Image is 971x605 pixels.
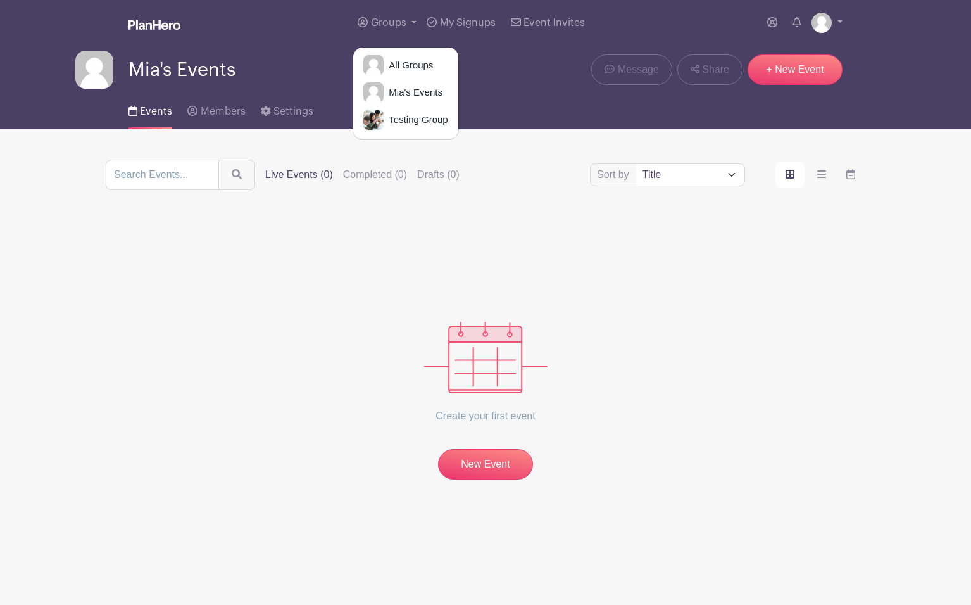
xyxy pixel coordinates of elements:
img: default-ce2991bfa6775e67f084385cd625a349d9dcbb7a52a09fb2fda1e96e2d18dcdb.png [75,51,113,89]
span: Settings [273,106,313,117]
p: Create your first event [424,393,548,439]
span: Members [201,106,246,117]
img: default-ce2991bfa6775e67f084385cd625a349d9dcbb7a52a09fb2fda1e96e2d18dcdb.png [363,55,384,75]
label: Completed (0) [343,167,407,182]
img: default-ce2991bfa6775e67f084385cd625a349d9dcbb7a52a09fb2fda1e96e2d18dcdb.png [363,82,384,103]
a: All Groups [353,53,458,78]
span: Events [140,106,172,117]
div: filters [265,167,470,182]
a: Mia's Events [353,80,458,105]
input: Search Events... [106,160,219,190]
span: My Signups [440,18,496,28]
img: default-ce2991bfa6775e67f084385cd625a349d9dcbb7a52a09fb2fda1e96e2d18dcdb.png [811,13,832,33]
a: New Event [438,449,533,480]
a: + New Event [748,54,843,85]
label: Sort by [597,167,633,182]
span: All Groups [384,58,433,73]
a: Share [677,54,742,85]
a: Members [187,89,245,129]
a: Testing Group [353,107,458,132]
span: Testing Group [384,113,448,127]
div: Groups [353,47,458,140]
span: Mia's Events [128,60,235,80]
img: logo_white-6c42ec7e38ccf1d336a20a19083b03d10ae64f83f12c07503d8b9e83406b4c7d.svg [128,20,180,30]
span: Groups [371,18,406,28]
div: order and view [775,162,865,188]
span: Mia's Events [384,86,442,100]
img: SATvsACT-page-science.jpg [363,110,384,130]
span: Message [618,62,659,77]
img: events_empty-56550af544ae17c43cc50f3ebafa394433d06d5f1891c01edc4b5d1d59cfda54.svg [424,322,548,393]
span: Share [702,62,729,77]
a: Events [128,89,172,129]
label: Drafts (0) [417,167,460,182]
label: Live Events (0) [265,167,333,182]
span: Event Invites [523,18,585,28]
a: Message [591,54,672,85]
a: Settings [261,89,313,129]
